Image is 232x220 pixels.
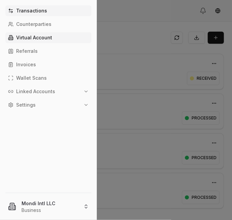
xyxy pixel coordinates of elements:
button: Linked Accounts [5,86,91,97]
p: Settings [16,103,36,107]
button: Mondi Intl LLCBusiness [3,196,94,217]
p: Mondi Intl LLC [22,200,78,207]
p: Referrals [16,49,38,53]
button: Settings [5,100,91,110]
a: Virtual Account [5,32,91,43]
a: Referrals [5,46,91,57]
a: Counterparties [5,19,91,30]
p: Counterparties [16,22,51,27]
p: Linked Accounts [16,89,55,94]
p: Transactions [16,8,47,13]
p: Wallet Scans [16,76,47,80]
a: Invoices [5,59,91,70]
a: Wallet Scans [5,73,91,83]
p: Virtual Account [16,35,52,40]
p: Business [22,207,78,214]
a: Transactions [5,5,91,16]
p: Invoices [16,62,36,67]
